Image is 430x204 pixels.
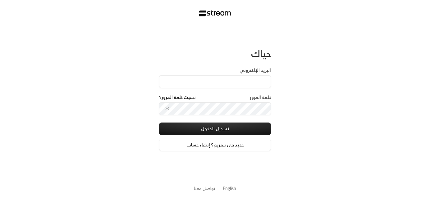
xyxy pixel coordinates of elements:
button: تسجيل الدخول [159,123,271,135]
button: تواصل معنا [194,185,215,192]
button: toggle password visibility [162,104,172,114]
label: كلمة المرور [250,94,271,100]
a: تواصل معنا [194,184,215,192]
label: البريد الإلكتروني [240,67,271,73]
a: نسيت كلمة المرور؟ [159,94,196,100]
span: حياك [251,45,271,62]
a: جديد في ستريم؟ إنشاء حساب [159,139,271,151]
img: Stream Logo [199,10,231,16]
a: English [223,183,236,194]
